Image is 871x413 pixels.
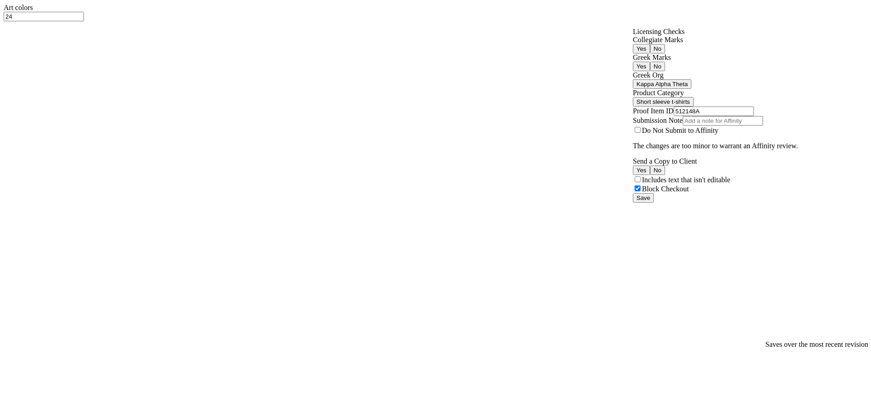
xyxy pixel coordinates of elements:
input: Add a note for Affinity [683,116,763,126]
label: Do Not Submit to Affinity [642,126,719,134]
div: Saves over the most recent revision [765,340,868,349]
div: Collegiate Marks [633,36,798,44]
button: Kappa Alpha Theta [633,79,691,89]
label: Block Checkout [642,185,689,193]
div: Licensing Checks [633,28,798,36]
div: Greek Marks [633,53,798,62]
p: The changes are too minor to warrant an Affinity review. [633,142,798,150]
button: Save [633,193,654,203]
button: Yes [633,165,650,175]
input: – – [4,12,84,21]
button: No [650,165,665,175]
div: Send a Copy to Client [633,157,798,165]
button: No [650,62,665,71]
label: Proof Item ID [633,107,674,115]
button: Yes [633,44,650,53]
button: Yes [633,62,650,71]
button: Short sleeve t-shirts [633,97,694,107]
label: Submission Note [633,117,683,124]
label: Includes text that isn't editable [642,176,730,184]
label: Greek Org [633,71,664,79]
button: No [650,44,665,53]
label: Product Category [633,89,684,97]
div: Art colors [4,4,867,12]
